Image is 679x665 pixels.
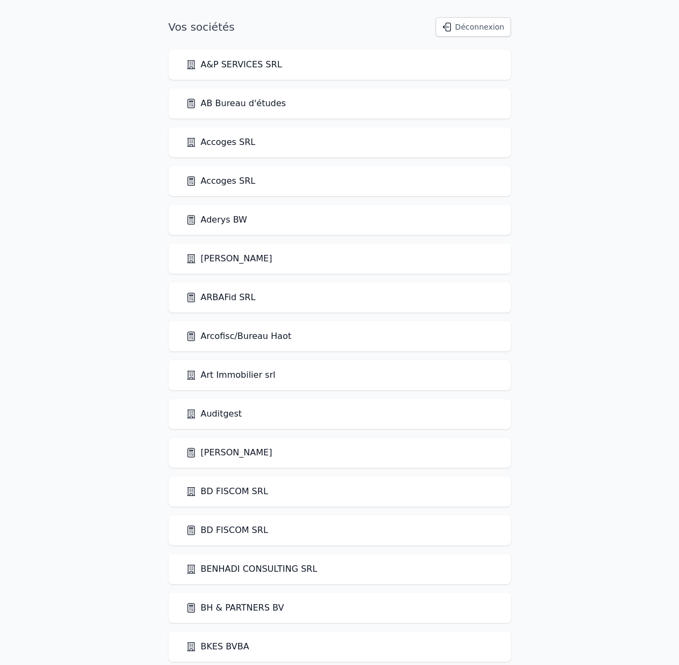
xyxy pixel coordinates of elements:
[186,563,318,576] a: BENHADI CONSULTING SRL
[186,175,256,188] a: Accoges SRL
[436,17,510,37] button: Déconnexion
[186,252,272,265] a: [PERSON_NAME]
[169,19,235,34] h1: Vos sociétés
[186,446,272,459] a: [PERSON_NAME]
[186,330,291,343] a: Arcofisc/Bureau Haot
[186,485,268,498] a: BD FISCOM SRL
[186,369,276,382] a: Art Immobilier srl
[186,213,247,226] a: Aderys BW
[186,291,256,304] a: ARBAFid SRL
[186,136,256,149] a: Accoges SRL
[186,58,282,71] a: A&P SERVICES SRL
[186,97,286,110] a: AB Bureau d'études
[186,407,242,420] a: Auditgest
[186,524,268,537] a: BD FISCOM SRL
[186,640,249,653] a: BKES BVBA
[186,601,284,614] a: BH & PARTNERS BV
